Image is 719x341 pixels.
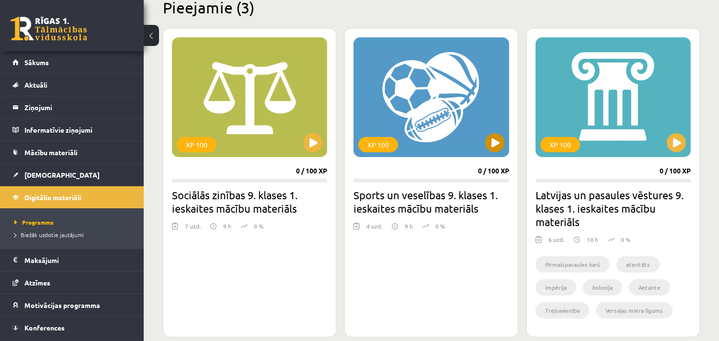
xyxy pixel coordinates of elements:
[14,218,54,226] span: Programma
[435,222,445,230] p: 0 %
[540,137,580,152] div: XP 100
[14,230,134,239] a: Biežāk uzdotie jautājumi
[536,256,610,273] li: Pirmaispasaules karš
[616,256,660,273] li: atentāts
[366,222,382,236] div: 4 uzd.
[587,235,598,244] p: 18 h
[24,170,100,179] span: [DEMOGRAPHIC_DATA]
[354,188,509,215] h2: Sports un veselības 9. klases 1. ieskaites mācību materiāls
[536,279,576,296] li: impērija
[596,302,673,318] li: Versaļas miera līgums
[24,193,81,202] span: Digitālie materiāli
[12,317,132,339] a: Konferences
[12,96,132,118] a: Ziņojumi
[172,188,327,215] h2: Sociālās zinības 9. klases 1. ieskaites mācību materiāls
[405,222,413,230] p: 9 h
[12,51,132,73] a: Sākums
[548,235,564,250] div: 6 uzd.
[12,272,132,294] a: Atzīmes
[583,279,622,296] li: kolonija
[11,17,87,41] a: Rīgas 1. Tālmācības vidusskola
[24,80,47,89] span: Aktuāli
[24,58,49,67] span: Sākums
[177,137,217,152] div: XP 100
[358,137,398,152] div: XP 100
[14,218,134,227] a: Programma
[24,96,132,118] legend: Ziņojumi
[254,222,263,230] p: 0 %
[12,74,132,96] a: Aktuāli
[12,186,132,208] a: Digitālie materiāli
[24,148,78,157] span: Mācību materiāli
[621,235,630,244] p: 0 %
[185,222,201,236] div: 7 uzd.
[223,222,231,230] p: 9 h
[12,294,132,316] a: Motivācijas programma
[24,278,50,287] span: Atzīmes
[12,164,132,186] a: [DEMOGRAPHIC_DATA]
[12,249,132,271] a: Maksājumi
[24,301,100,309] span: Motivācijas programma
[536,302,589,318] li: Trejsavienība
[629,279,670,296] li: Antante
[14,231,84,239] span: Biežāk uzdotie jautājumi
[24,323,65,332] span: Konferences
[536,188,691,228] h2: Latvijas un pasaules vēstures 9. klases 1. ieskaites mācību materiāls
[12,119,132,141] a: Informatīvie ziņojumi
[24,119,132,141] legend: Informatīvie ziņojumi
[24,249,132,271] legend: Maksājumi
[12,141,132,163] a: Mācību materiāli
